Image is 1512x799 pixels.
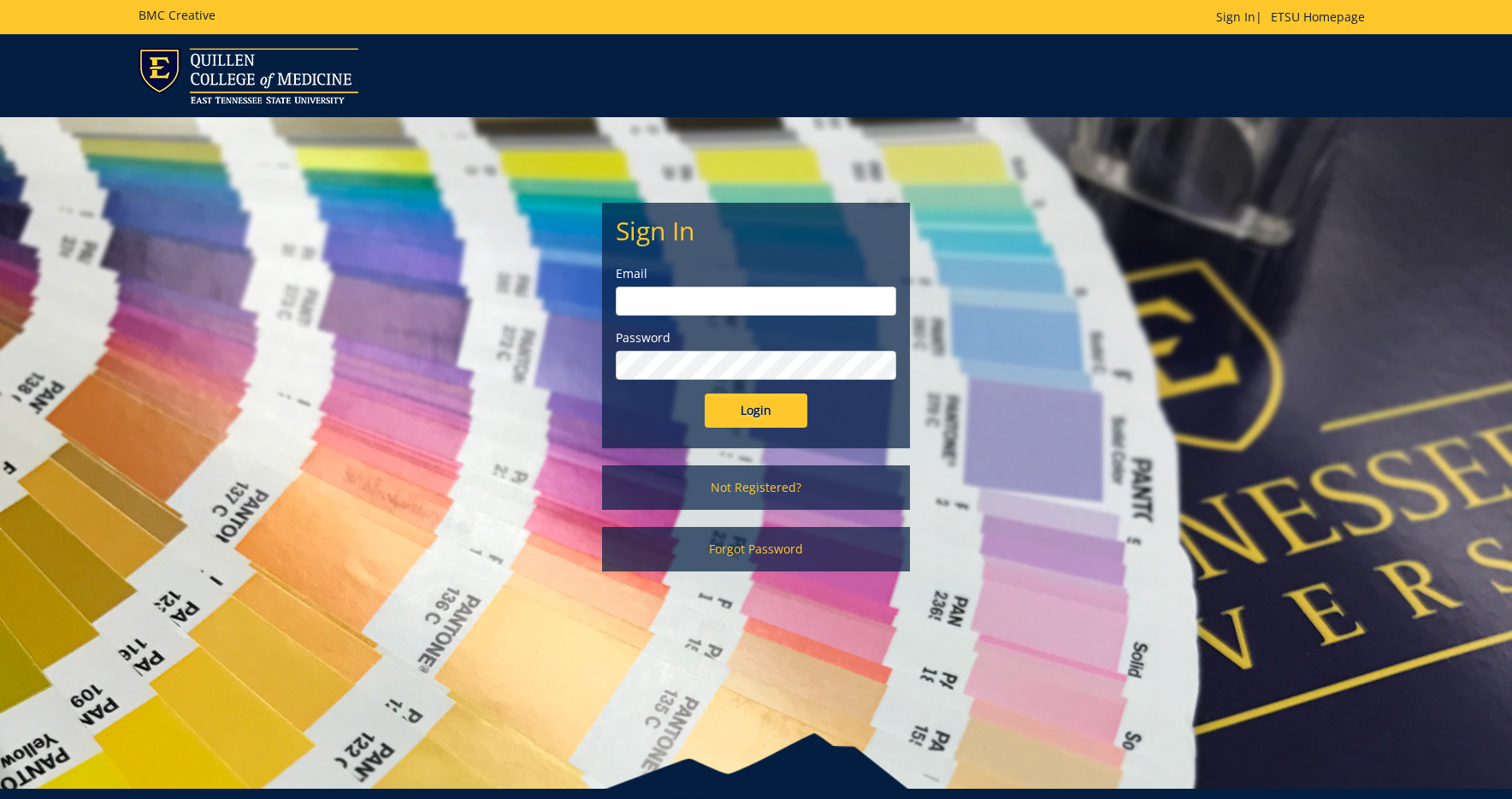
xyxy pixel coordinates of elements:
a: Sign In [1216,9,1255,25]
h2: Sign In [616,216,896,245]
h5: BMC Creative [139,9,216,21]
label: Email [616,265,896,282]
input: Login [705,394,807,428]
p: | [1216,9,1373,26]
a: Not Registered? [602,465,910,510]
img: ETSU logo [139,48,358,104]
a: ETSU Homepage [1262,9,1373,25]
label: Password [616,329,896,346]
a: Forgot Password [602,527,910,571]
